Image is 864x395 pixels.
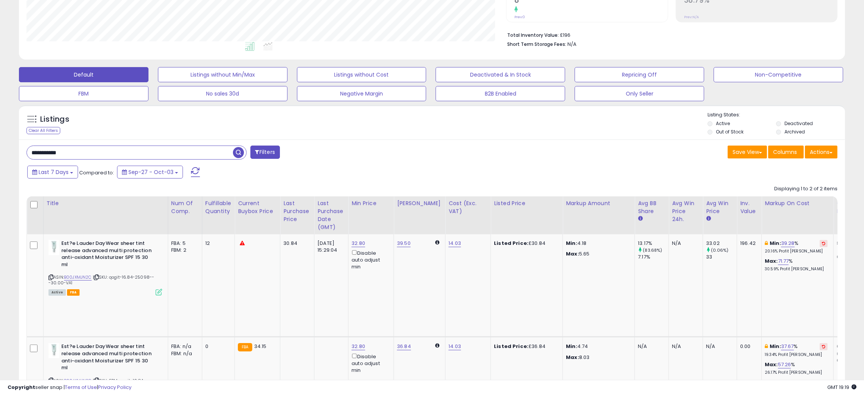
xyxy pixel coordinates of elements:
a: Privacy Policy [98,384,131,391]
div: Avg Win Price [706,199,734,215]
span: Sep-27 - Oct-03 [128,168,173,176]
div: N/A [672,240,697,247]
i: Revert to store-level Min Markup [822,345,825,348]
p: 20.16% Profit [PERSON_NAME] [765,249,828,254]
div: Cost (Exc. VAT) [448,199,487,215]
a: B00JXMJN2C [64,274,92,281]
div: 33.02 [706,240,737,247]
i: Calculated using Dynamic Max Price. [435,240,439,245]
div: Markup Amount [566,199,631,207]
div: FBA: 5 [171,240,196,247]
div: N/A [638,343,663,350]
div: ASIN: [48,240,162,295]
div: % [765,343,828,357]
strong: Min: [566,343,577,350]
div: [PERSON_NAME] [397,199,442,207]
div: Num of Comp. [171,199,199,215]
img: 31CdSA8MkzL._SL40_.jpg [48,343,59,358]
div: % [765,240,828,254]
small: Avg Win Price. [706,215,711,222]
small: FBA [238,343,252,351]
a: 57.26 [778,361,791,368]
div: Fulfillable Quantity [205,199,231,215]
span: FBA [67,289,80,296]
b: Min: [770,343,781,350]
small: Avg BB Share. [638,215,642,222]
th: The percentage added to the cost of goods (COGS) that forms the calculator for Min & Max prices. [762,196,834,234]
div: Markup on Cost [765,199,830,207]
div: Inv. value [740,199,758,215]
small: (0%) [837,351,847,357]
p: 4.18 [566,240,629,247]
div: 12 [205,240,229,247]
div: 0 [205,343,229,350]
a: 36.84 [397,343,411,350]
button: Deactivated & In Stock [436,67,565,82]
p: Listing States: [708,111,845,119]
button: Save View [728,146,767,158]
label: Active [716,120,730,127]
div: Min Price [352,199,391,207]
a: 37.67 [781,343,794,350]
small: (83.68%) [643,247,662,253]
b: Max: [765,257,778,265]
span: | SKU: qogit-16.84-25098---30.00-VA1 [48,274,154,285]
img: 31CdSA8MkzL._SL40_.jpg [48,240,59,255]
div: Clear All Filters [27,127,60,134]
div: Listed Price [494,199,559,207]
button: Columns [768,146,804,158]
button: FBM [19,86,148,101]
a: 39.50 [397,240,411,247]
button: Repricing Off [575,67,704,82]
span: 34.15 [254,343,267,350]
span: | SKU: FBM-qogit-16.84-25098---30.00-VA1 [48,378,146,389]
button: B2B Enabled [436,86,565,101]
button: Listings without Cost [297,67,427,82]
button: Last 7 Days [27,166,78,179]
div: Last Purchase Date (GMT) [317,199,345,231]
b: Listed Price: [494,343,528,350]
span: 2025-10-11 19:19 GMT [827,384,856,391]
b: Short Term Storage Fees: [507,41,566,47]
div: Avg Win Price 24h. [672,199,700,223]
span: All listings currently available for purchase on Amazon [48,289,66,296]
b: Est?e Lauder DayWear sheer tint release advanced multi protection anti-oxidant Moisturizer SPF 15... [61,240,153,270]
button: Negative Margin [297,86,427,101]
div: £30.84 [494,240,557,247]
div: 30.84 [283,240,308,247]
div: 13.17% [638,240,669,247]
div: Last Purchase Price [283,199,311,223]
button: Default [19,67,148,82]
span: Columns [773,148,797,156]
button: Listings without Min/Max [158,67,287,82]
p: 19.34% Profit [PERSON_NAME] [765,352,828,357]
a: 14.03 [448,343,461,350]
div: Avg BB Share [638,199,666,215]
a: B00JXMJN2C [64,378,92,384]
label: Deactivated [784,120,813,127]
label: Archived [784,129,805,135]
strong: Max: [566,354,579,361]
span: Compared to: [79,169,114,176]
div: Disable auto adjust min [352,352,388,374]
div: 7.17% [638,254,669,260]
a: Terms of Use [65,384,97,391]
p: 26.17% Profit [PERSON_NAME] [765,370,828,375]
div: £36.84 [494,343,557,350]
b: Est?e Lauder DayWear sheer tint release advanced multi protection anti-oxidant Moisturizer SPF 15... [61,343,153,373]
small: Prev: N/A [684,15,699,19]
button: Filters [250,146,280,159]
a: 32.80 [352,240,365,247]
button: No sales 30d [158,86,287,101]
div: 33 [706,254,737,260]
h5: Listings [40,114,69,125]
b: Total Inventory Value: [507,32,559,38]
i: Revert to store-level Min Markup [822,241,825,245]
b: Max: [765,361,778,368]
strong: Min: [566,240,577,247]
div: FBM: 2 [171,247,196,254]
small: (0.06%) [711,247,728,253]
div: % [765,361,828,375]
li: £196 [507,30,832,39]
button: Sep-27 - Oct-03 [117,166,183,179]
